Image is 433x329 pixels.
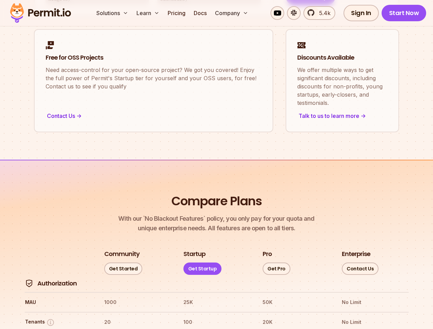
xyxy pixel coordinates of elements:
a: Contact Us [342,263,378,275]
a: Get Pro [263,263,290,275]
p: Need access-control for your open-source project? We got you covered! Enjoy the full power of Per... [46,66,262,90]
th: MAU [25,297,92,308]
h2: Discounts Available [297,53,387,62]
h3: Community [104,250,140,258]
h4: Authorization [37,279,77,288]
th: 1000 [104,297,171,308]
div: Contact Us [46,111,262,121]
a: Pricing [165,6,188,20]
a: Free for OSS ProjectsNeed access-control for your open-source project? We got you covered! Enjoy ... [34,29,273,133]
a: Start Now [382,5,426,21]
span: -> [361,112,366,120]
span: 5.4k [315,9,330,17]
a: Discounts AvailableWe offer multiple ways to get significant discounts, including discounts for n... [286,29,399,133]
th: 20 [104,317,171,328]
th: 25K [183,297,250,308]
img: Authorization [25,279,33,288]
p: unique enterprise needs. All features are open to all tiers. [118,214,314,233]
th: No Limit [341,297,408,308]
th: 100 [183,317,250,328]
span: With our `No Blackout Features` policy, you only pay for your quota and [118,214,314,223]
a: Sign In [344,5,379,21]
a: Get Started [104,263,143,275]
button: Company [212,6,251,20]
h3: Startup [183,250,205,258]
button: Solutions [94,6,131,20]
a: Get Startup [183,263,222,275]
button: Tenants [25,318,55,327]
h3: Enterprise [342,250,370,258]
span: -> [76,112,82,120]
h3: Pro [263,250,272,258]
h2: Free for OSS Projects [46,53,262,62]
div: Talk to us to learn more [297,111,387,121]
th: No Limit [341,317,408,328]
p: We offer multiple ways to get significant discounts, including discounts for non-profits, young s... [297,66,387,107]
th: 20K [262,317,329,328]
button: Learn [134,6,162,20]
img: Permit logo [7,1,74,25]
a: Docs [191,6,209,20]
th: 50K [262,297,329,308]
h2: Compare Plans [171,193,262,210]
a: 5.4k [303,6,335,20]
